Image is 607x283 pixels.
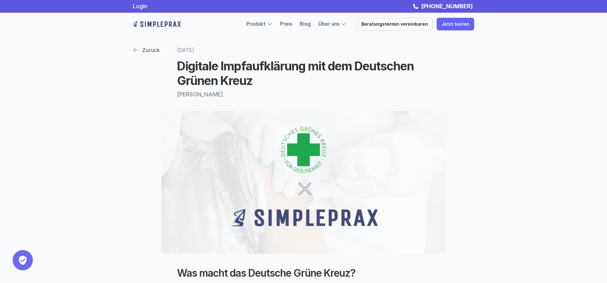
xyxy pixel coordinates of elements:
[177,59,430,88] h1: Digitale Impfaufklärung mit dem Deutschen Grünen Kreuz
[357,18,433,30] a: Beratungstermin vereinbaren
[133,44,160,56] a: Zurück
[441,22,469,27] p: Jetzt testen
[437,18,474,30] a: Jetzt testen
[246,21,266,27] a: Produkt
[421,3,473,10] strong: [PHONE_NUMBER]
[300,21,311,27] a: Blog
[177,267,430,279] h2: Was macht das Deutsche Grüne Kreuz?
[133,3,147,10] a: Login
[420,3,474,10] a: [PHONE_NUMBER]
[318,21,340,27] a: Über uns
[177,44,430,56] p: [DATE]
[280,21,292,27] a: Preis
[142,45,160,55] p: Zurück
[361,22,428,27] p: Beratungstermin vereinbaren
[177,91,430,98] p: [PERSON_NAME]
